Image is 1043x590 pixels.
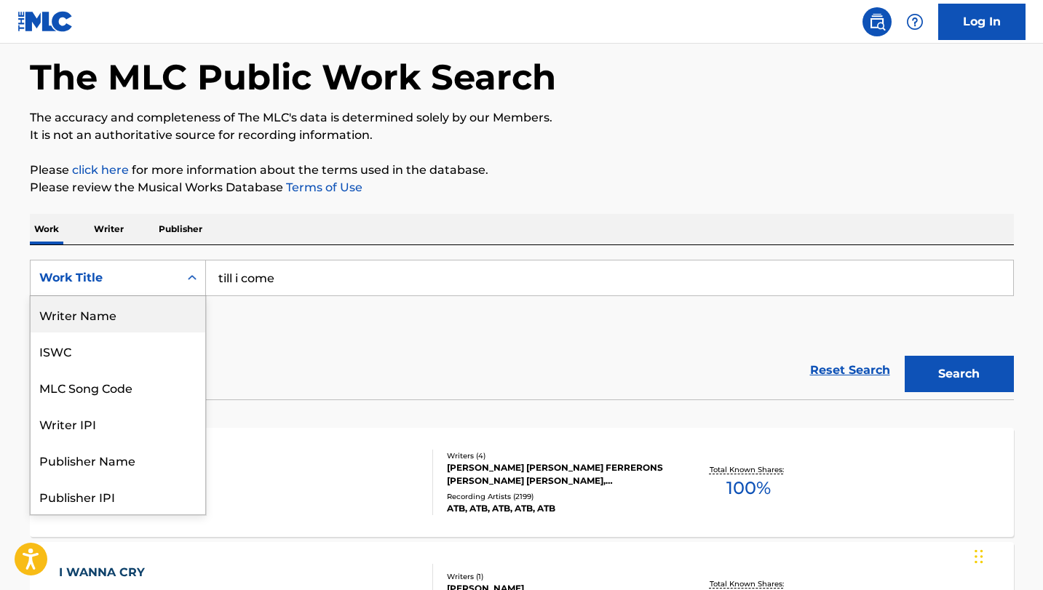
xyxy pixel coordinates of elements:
form: Search Form [30,260,1014,399]
p: It is not an authoritative source for recording information. [30,127,1014,144]
span: 100 % [726,475,771,501]
div: Drag [975,535,983,578]
p: Total Known Shares: [710,578,788,589]
img: search [868,13,886,31]
button: Search [905,356,1014,392]
div: I WANNA CRY [59,564,189,581]
div: Help [900,7,929,36]
a: 9 PM ( TILL I COME )MLC Song Code:X00096ISWC:T8017625854Writers (4)[PERSON_NAME] [PERSON_NAME] FE... [30,428,1014,537]
p: Writer [90,214,128,244]
p: Please for more information about the terms used in the database. [30,162,1014,179]
a: Terms of Use [283,180,362,194]
div: Writer IPI [31,405,205,442]
p: Total Known Shares: [710,464,788,475]
div: ISWC [31,332,205,369]
div: Writers ( 4 ) [447,450,667,461]
iframe: Chat Widget [970,520,1043,590]
p: Work [30,214,63,244]
h1: The MLC Public Work Search [30,55,556,99]
p: The accuracy and completeness of The MLC's data is determined solely by our Members. [30,109,1014,127]
img: MLC Logo [17,11,74,32]
p: Publisher [154,214,207,244]
div: MLC Song Code [31,369,205,405]
div: Publisher IPI [31,478,205,514]
div: Publisher Name [31,442,205,478]
div: Writer Name [31,296,205,332]
div: Work Title [39,269,170,287]
p: Please review the Musical Works Database [30,179,1014,196]
div: [PERSON_NAME] [PERSON_NAME] FERRERONS [PERSON_NAME] [PERSON_NAME], [PERSON_NAME] [PERSON_NAME] [447,461,667,487]
a: Public Search [862,7,892,36]
div: Writers ( 1 ) [447,571,667,582]
div: Recording Artists ( 2199 ) [447,491,667,502]
a: Reset Search [803,354,897,386]
a: Log In [938,4,1026,40]
a: click here [72,163,129,177]
div: ATB, ATB, ATB, ATB, ATB [447,502,667,515]
img: help [906,13,924,31]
